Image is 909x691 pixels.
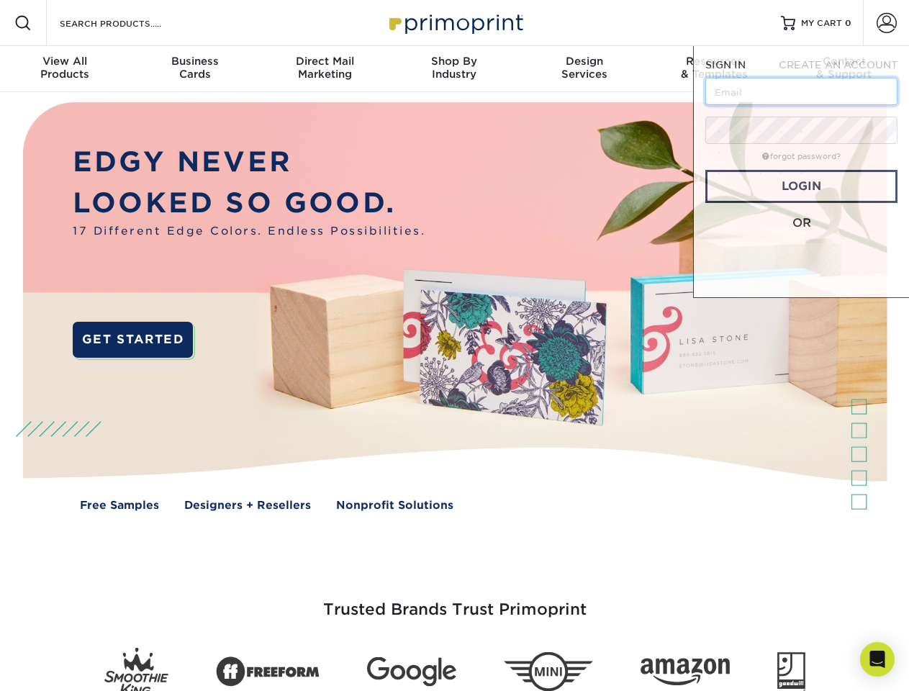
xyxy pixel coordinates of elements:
[73,142,425,183] p: EDGY NEVER
[336,497,453,514] a: Nonprofit Solutions
[705,170,897,203] a: Login
[801,17,842,30] span: MY CART
[777,652,805,691] img: Goodwill
[649,46,779,92] a: Resources& Templates
[641,659,730,686] img: Amazon
[389,46,519,92] a: Shop ByIndustry
[58,14,199,32] input: SEARCH PRODUCTS.....
[779,59,897,71] span: CREATE AN ACCOUNT
[520,55,649,81] div: Services
[845,18,851,28] span: 0
[383,7,527,38] img: Primoprint
[705,214,897,232] div: OR
[520,46,649,92] a: DesignServices
[705,78,897,105] input: Email
[80,497,159,514] a: Free Samples
[649,55,779,81] div: & Templates
[520,55,649,68] span: Design
[130,55,259,68] span: Business
[73,223,425,240] span: 17 Different Edge Colors. Endless Possibilities.
[860,642,895,677] div: Open Intercom Messenger
[389,55,519,81] div: Industry
[130,55,259,81] div: Cards
[260,55,389,68] span: Direct Mail
[73,322,193,358] a: GET STARTED
[34,566,876,636] h3: Trusted Brands Trust Primoprint
[130,46,259,92] a: BusinessCards
[184,497,311,514] a: Designers + Resellers
[73,183,425,224] p: LOOKED SO GOOD.
[260,46,389,92] a: Direct MailMarketing
[649,55,779,68] span: Resources
[389,55,519,68] span: Shop By
[705,59,746,71] span: SIGN IN
[762,152,841,161] a: forgot password?
[260,55,389,81] div: Marketing
[367,657,456,687] img: Google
